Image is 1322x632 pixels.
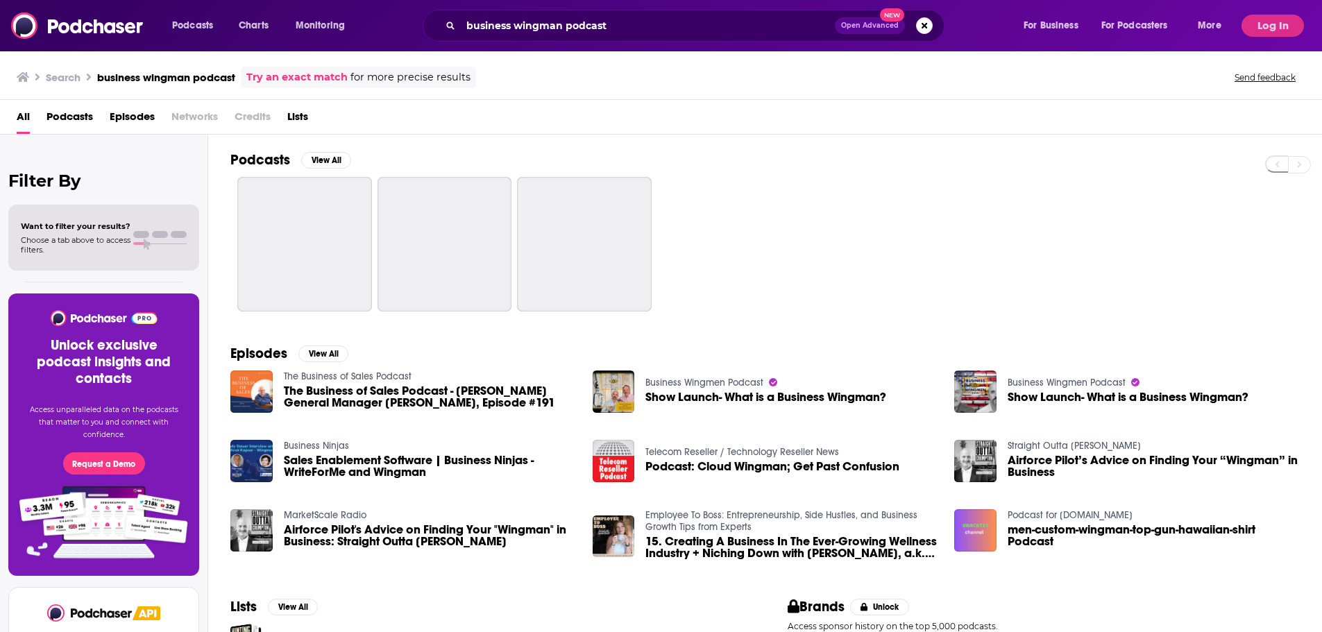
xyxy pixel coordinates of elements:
[284,509,366,521] a: MarketScale Radio
[284,385,576,409] a: The Business of Sales Podcast - Wingman General Manager Shruti Kapoor, Episode #191
[645,536,938,559] span: 15. Creating A Business In The Ever-Growing Wellness Industry + Niching Down with [PERSON_NAME], ...
[954,440,997,482] img: Airforce Pilot’s Advice on Finding Your “Wingman” in Business
[593,370,635,413] img: Show Launch- What is a Business Wingman?
[49,310,158,326] img: Podchaser - Follow, Share and Rate Podcasts
[63,452,145,475] button: Request a Demo
[230,598,257,615] h2: Lists
[880,8,905,22] span: New
[97,71,235,84] h3: business wingman podcast
[645,391,886,403] a: Show Launch- What is a Business Wingman?
[171,105,218,134] span: Networks
[1008,391,1248,403] a: Show Launch- What is a Business Wingman?
[788,598,845,615] h2: Brands
[8,171,199,191] h2: Filter By
[21,235,130,255] span: Choose a tab above to access filters.
[284,524,576,547] a: Airforce Pilot's Advice on Finding Your "Wingman" in Business: Straight Outta Crumpton
[230,370,273,413] img: The Business of Sales Podcast - Wingman General Manager Shruti Kapoor, Episode #191
[25,404,183,441] p: Access unparalleled data on the podcasts that matter to you and connect with confidence.
[287,105,308,134] a: Lists
[230,509,273,552] img: Airforce Pilot's Advice on Finding Your "Wingman" in Business: Straight Outta Crumpton
[230,151,290,169] h2: Podcasts
[296,16,345,35] span: Monitoring
[284,370,412,382] a: The Business of Sales Podcast
[645,446,839,458] a: Telecom Reseller / Technology Reseller News
[162,15,231,37] button: open menu
[230,345,287,362] h2: Episodes
[954,370,997,413] img: Show Launch- What is a Business Wingman?
[1008,454,1300,478] a: Airforce Pilot’s Advice on Finding Your “Wingman” in Business
[25,337,183,387] h3: Unlock exclusive podcast insights and contacts
[1198,16,1221,35] span: More
[1101,16,1168,35] span: For Podcasters
[11,12,144,39] img: Podchaser - Follow, Share and Rate Podcasts
[284,454,576,478] a: Sales Enablement Software | Business Ninjas - WriteForMe and Wingman
[284,440,349,452] a: Business Ninjas
[1230,71,1300,83] button: Send feedback
[1024,16,1078,35] span: For Business
[15,486,193,559] img: Pro Features
[1242,15,1304,37] button: Log In
[301,152,351,169] button: View All
[954,509,997,552] img: men-custom-wingman-top-gun-hawaiian-shirt Podcast
[110,105,155,134] a: Episodes
[645,461,899,472] a: Podcast: Cloud Wingman; Get Past Confusion
[1092,15,1188,37] button: open menu
[645,377,763,388] a: Business Wingmen Podcast
[1188,15,1239,37] button: open menu
[286,15,363,37] button: open menu
[436,10,958,42] div: Search podcasts, credits, & more...
[230,15,277,37] a: Charts
[645,509,917,533] a: Employee To Boss: Entrepreneurship, Side Hustles, and Business Growth Tips from Experts
[645,536,938,559] a: 15. Creating A Business In The Ever-Growing Wellness Industry + Niching Down with Philip Anthony ...
[298,345,348,362] button: View All
[172,16,213,35] span: Podcasts
[239,16,269,35] span: Charts
[230,151,351,169] a: PodcastsView All
[17,105,30,134] a: All
[1008,440,1141,452] a: Straight Outta Crumpton
[235,105,271,134] span: Credits
[268,599,318,615] button: View All
[284,524,576,547] span: Airforce Pilot's Advice on Finding Your "Wingman" in Business: Straight Outta [PERSON_NAME]
[461,15,835,37] input: Search podcasts, credits, & more...
[47,604,133,622] img: Podchaser - Follow, Share and Rate Podcasts
[284,385,576,409] span: The Business of Sales Podcast - [PERSON_NAME] General Manager [PERSON_NAME], Episode #191
[835,17,905,34] button: Open AdvancedNew
[230,598,318,615] a: ListsView All
[841,22,899,29] span: Open Advanced
[230,440,273,482] img: Sales Enablement Software | Business Ninjas - WriteForMe and Wingman
[850,599,909,615] button: Unlock
[46,105,93,134] a: Podcasts
[350,69,471,85] span: for more precise results
[246,69,348,85] a: Try an exact match
[593,440,635,482] img: Podcast: Cloud Wingman; Get Past Confusion
[1008,524,1300,547] a: men-custom-wingman-top-gun-hawaiian-shirt Podcast
[593,515,635,558] img: 15. Creating A Business In The Ever-Growing Wellness Industry + Niching Down with Philip Anthony ...
[788,621,1300,631] p: Access sponsor history on the top 5,000 podcasts.
[46,71,80,84] h3: Search
[21,221,130,231] span: Want to filter your results?
[133,606,160,620] img: Podchaser API banner
[1008,509,1133,521] a: Podcast for ubacatee.com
